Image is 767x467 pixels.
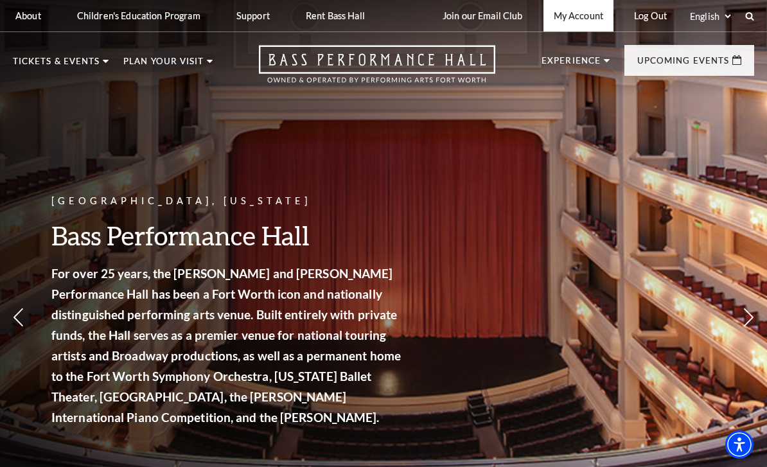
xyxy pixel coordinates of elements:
[51,266,401,425] strong: For over 25 years, the [PERSON_NAME] and [PERSON_NAME] Performance Hall has been a Fort Worth ico...
[51,219,405,252] h3: Bass Performance Hall
[123,57,204,73] p: Plan Your Visit
[51,193,405,209] p: [GEOGRAPHIC_DATA], [US_STATE]
[542,57,601,72] p: Experience
[725,430,754,459] div: Accessibility Menu
[306,10,365,21] p: Rent Bass Hall
[213,45,542,96] a: Open this option
[13,57,100,73] p: Tickets & Events
[15,10,41,21] p: About
[77,10,200,21] p: Children's Education Program
[687,10,733,22] select: Select:
[637,57,729,72] p: Upcoming Events
[236,10,270,21] p: Support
